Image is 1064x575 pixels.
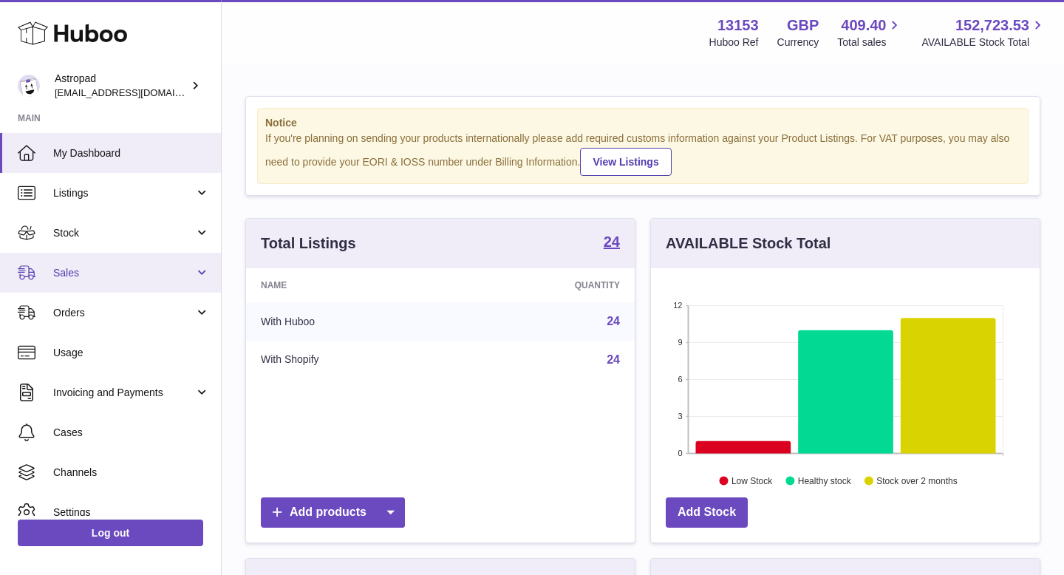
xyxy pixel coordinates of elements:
span: Settings [53,506,210,520]
a: Add Stock [666,497,748,528]
h3: AVAILABLE Stock Total [666,234,831,254]
span: My Dashboard [53,146,210,160]
text: Healthy stock [798,475,852,486]
text: 6 [678,375,682,384]
a: 409.40 Total sales [837,16,903,50]
div: Huboo Ref [709,35,759,50]
text: Low Stock [731,475,773,486]
text: 12 [673,301,682,310]
strong: GBP [787,16,819,35]
div: Astropad [55,72,188,100]
span: Invoicing and Payments [53,386,194,400]
div: Currency [777,35,819,50]
text: 3 [678,412,682,421]
th: Name [246,268,456,302]
span: Orders [53,306,194,320]
text: 0 [678,449,682,457]
th: Quantity [456,268,635,302]
span: Listings [53,186,194,200]
a: 24 [607,315,620,327]
span: 409.40 [841,16,886,35]
h3: Total Listings [261,234,356,254]
span: Usage [53,346,210,360]
img: matt@astropad.com [18,75,40,97]
span: Total sales [837,35,903,50]
text: Stock over 2 months [876,475,957,486]
td: With Shopify [246,341,456,379]
div: If you're planning on sending your products internationally please add required customs informati... [265,132,1020,176]
strong: 24 [604,234,620,249]
a: 152,723.53 AVAILABLE Stock Total [921,16,1046,50]
strong: Notice [265,116,1020,130]
text: 9 [678,338,682,347]
span: Cases [53,426,210,440]
a: 24 [604,234,620,252]
strong: 13153 [717,16,759,35]
span: 152,723.53 [955,16,1029,35]
a: View Listings [580,148,671,176]
td: With Huboo [246,302,456,341]
span: Channels [53,466,210,480]
span: [EMAIL_ADDRESS][DOMAIN_NAME] [55,86,217,98]
span: Sales [53,266,194,280]
a: 24 [607,353,620,366]
span: Stock [53,226,194,240]
a: Log out [18,520,203,546]
span: AVAILABLE Stock Total [921,35,1046,50]
a: Add products [261,497,405,528]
